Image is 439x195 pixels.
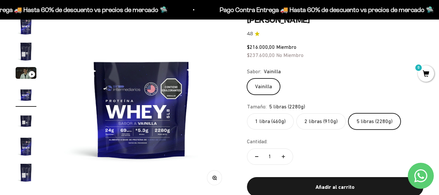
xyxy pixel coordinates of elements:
[415,64,422,72] mark: 0
[247,44,275,50] span: $216.000,00
[21,98,134,109] input: Otra (por favor especifica)
[264,67,281,76] span: Vainilla
[16,41,36,64] button: Ir al artículo 2
[247,15,423,25] h1: [PERSON_NAME]
[52,15,231,195] img: Proteína Whey - Vainilla
[418,71,434,78] a: 0
[8,46,135,57] div: Detalles sobre ingredientes "limpios"
[8,72,135,83] div: Certificaciones de calidad
[8,59,135,70] div: País de origen de ingredientes
[247,149,266,164] button: Reducir cantidad
[269,103,305,111] span: 5 libras (2280g)
[16,15,36,36] img: Proteína Whey - Vainilla
[16,136,36,157] img: Proteína Whey - Vainilla
[16,15,36,38] button: Ir al artículo 1
[16,162,36,183] img: Proteína Whey - Vainilla
[219,5,433,15] p: Pago Contra Entrega 🚚 Hasta 60% de descuento vs precios de mercado 🛸
[276,52,303,58] span: No Miembro
[16,84,36,107] button: Ir al artículo 4
[16,110,36,133] button: Ir al artículo 5
[16,41,36,62] img: Proteína Whey - Vainilla
[247,137,267,146] label: Cantidad:
[260,183,410,191] div: Añadir al carrito
[8,10,135,40] p: Para decidirte a comprar este suplemento, ¿qué información específica sobre su pureza, origen o c...
[8,85,135,96] div: Comparativa con otros productos similares
[274,149,293,164] button: Aumentar cantidad
[16,136,36,159] button: Ir al artículo 6
[247,30,253,37] span: 4.8
[16,84,36,105] img: Proteína Whey - Vainilla
[106,112,135,123] button: Enviar
[107,112,134,123] span: Enviar
[247,30,423,37] a: 4.84.8 de 5.0 estrellas
[247,67,261,76] legend: Sabor:
[276,44,296,50] span: Miembro
[16,67,36,81] button: Ir al artículo 3
[16,110,36,131] img: Proteína Whey - Vainilla
[247,103,266,111] legend: Tamaño:
[247,52,275,58] span: $237.600,00
[16,162,36,185] button: Ir al artículo 7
